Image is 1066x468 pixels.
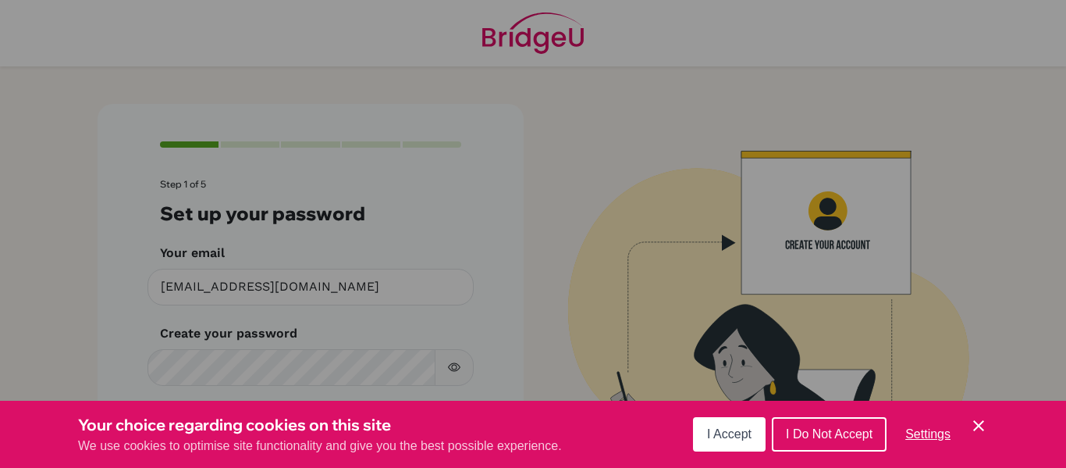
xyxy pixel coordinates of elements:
[707,427,752,441] span: I Accept
[893,419,963,450] button: Settings
[693,417,766,452] button: I Accept
[786,427,872,441] span: I Do Not Accept
[905,427,951,441] span: Settings
[78,437,562,455] p: We use cookies to optimise site functionality and give you the best possible experience.
[969,416,988,435] button: Save and close
[772,417,887,452] button: I Do Not Accept
[78,413,562,437] h3: Your choice regarding cookies on this site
